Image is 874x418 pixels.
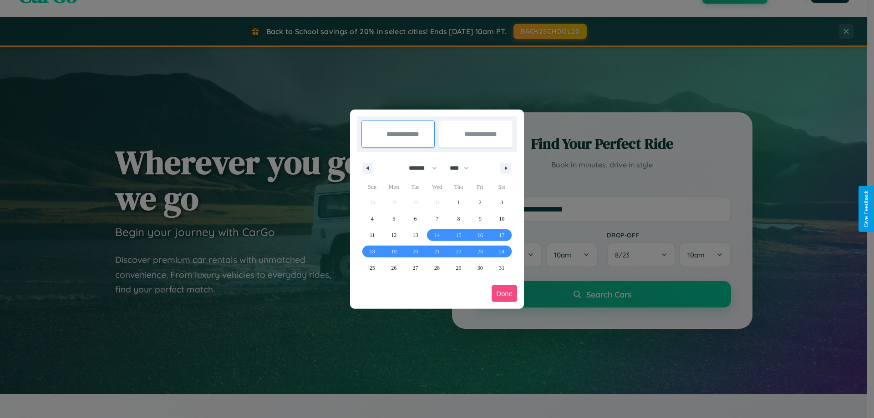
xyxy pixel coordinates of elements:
span: 19 [391,243,396,260]
span: 25 [370,260,375,276]
span: 23 [478,243,483,260]
span: 16 [478,227,483,243]
button: 3 [491,194,513,211]
button: 4 [361,211,383,227]
button: 15 [448,227,469,243]
span: 4 [371,211,374,227]
span: Thu [448,180,469,194]
span: 15 [456,227,461,243]
button: 21 [426,243,447,260]
button: 27 [405,260,426,276]
button: Done [492,285,517,302]
span: Sun [361,180,383,194]
span: 26 [391,260,396,276]
span: Tue [405,180,426,194]
button: 14 [426,227,447,243]
button: 5 [383,211,404,227]
span: 1 [457,194,460,211]
span: Sat [491,180,513,194]
button: 9 [469,211,491,227]
div: Give Feedback [863,191,869,227]
span: 14 [434,227,440,243]
button: 22 [448,243,469,260]
button: 19 [383,243,404,260]
span: Fri [469,180,491,194]
button: 17 [491,227,513,243]
button: 10 [491,211,513,227]
button: 16 [469,227,491,243]
span: 24 [499,243,504,260]
span: 28 [434,260,440,276]
button: 30 [469,260,491,276]
button: 28 [426,260,447,276]
button: 13 [405,227,426,243]
button: 31 [491,260,513,276]
button: 25 [361,260,383,276]
button: 18 [361,243,383,260]
button: 24 [491,243,513,260]
span: 9 [479,211,482,227]
span: 10 [499,211,504,227]
button: 11 [361,227,383,243]
span: 7 [436,211,438,227]
span: 11 [370,227,375,243]
span: 3 [500,194,503,211]
button: 1 [448,194,469,211]
button: 23 [469,243,491,260]
span: 20 [413,243,418,260]
span: 31 [499,260,504,276]
button: 20 [405,243,426,260]
span: 17 [499,227,504,243]
span: 18 [370,243,375,260]
span: 30 [478,260,483,276]
button: 7 [426,211,447,227]
button: 6 [405,211,426,227]
span: 13 [413,227,418,243]
span: 8 [457,211,460,227]
button: 2 [469,194,491,211]
span: 6 [414,211,417,227]
span: 12 [391,227,396,243]
button: 8 [448,211,469,227]
span: 21 [434,243,440,260]
span: Mon [383,180,404,194]
span: Wed [426,180,447,194]
span: 5 [392,211,395,227]
button: 29 [448,260,469,276]
span: 29 [456,260,461,276]
span: 27 [413,260,418,276]
button: 26 [383,260,404,276]
span: 2 [479,194,482,211]
button: 12 [383,227,404,243]
span: 22 [456,243,461,260]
